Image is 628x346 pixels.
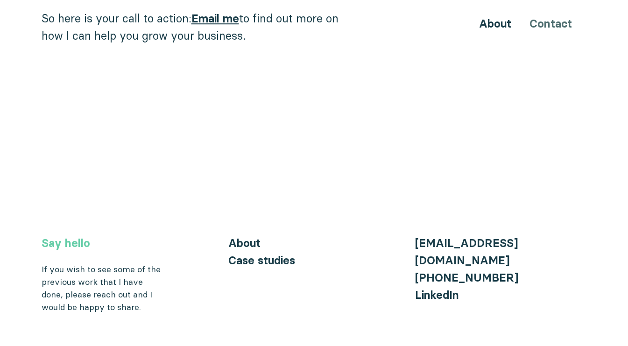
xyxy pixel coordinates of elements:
[415,288,459,302] a: LinkedIn
[42,263,163,313] div: If you wish to see some of the previous work that I have done, please reach out and I would be ha...
[415,236,518,267] a: [EMAIL_ADDRESS][DOMAIN_NAME]
[42,10,355,44] p: So here is your call to action: to find out more on how I can help you grow your business.
[42,236,90,250] a: Say hello
[191,12,239,25] a: Email me
[415,271,518,284] a: [PHONE_NUMBER]
[228,236,261,250] a: About
[479,17,511,30] a: About
[228,254,295,267] a: Case studies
